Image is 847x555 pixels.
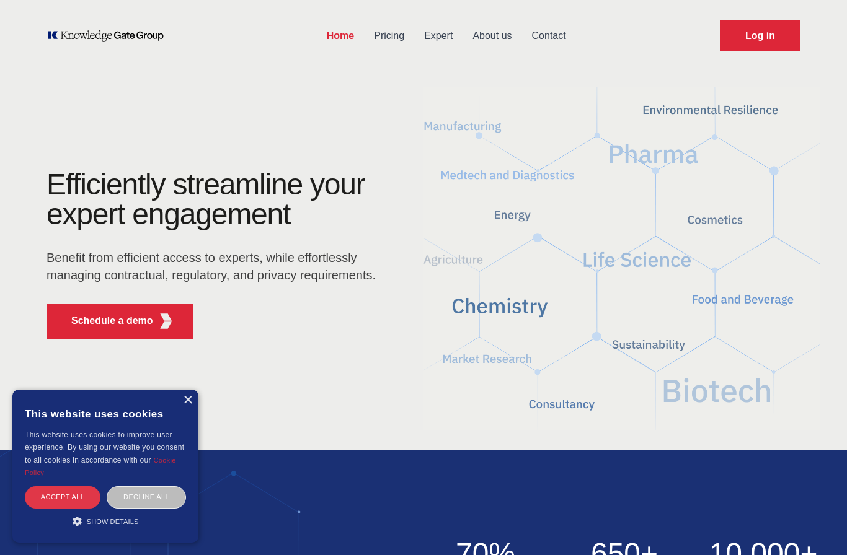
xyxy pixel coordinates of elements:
img: KGG Fifth Element RED [423,81,820,437]
a: Cookie Policy [25,457,176,476]
div: This website uses cookies [25,399,186,429]
span: This website uses cookies to improve user experience. By using our website you consent to all coo... [25,430,184,465]
img: KGG Fifth Element RED [158,313,174,329]
a: Home [317,20,364,52]
p: Schedule a demo [71,313,153,328]
a: Expert [414,20,463,52]
h1: Efficiently streamline your expert engagement [47,168,365,230]
p: Benefit from efficient access to experts, while effortlessly managing contractual, regulatory, an... [47,249,384,284]
a: Request Demo [720,20,800,51]
div: Close [183,396,192,405]
iframe: Chat Widget [785,496,847,555]
span: Show details [87,518,139,525]
div: Decline all [107,486,186,508]
div: Show details [25,515,186,527]
a: Contact [522,20,576,52]
a: About us [463,20,521,52]
a: KOL Knowledge Platform: Talk to Key External Experts (KEE) [47,30,172,42]
button: Schedule a demoKGG Fifth Element RED [47,304,193,339]
div: Accept all [25,486,100,508]
a: Pricing [364,20,414,52]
